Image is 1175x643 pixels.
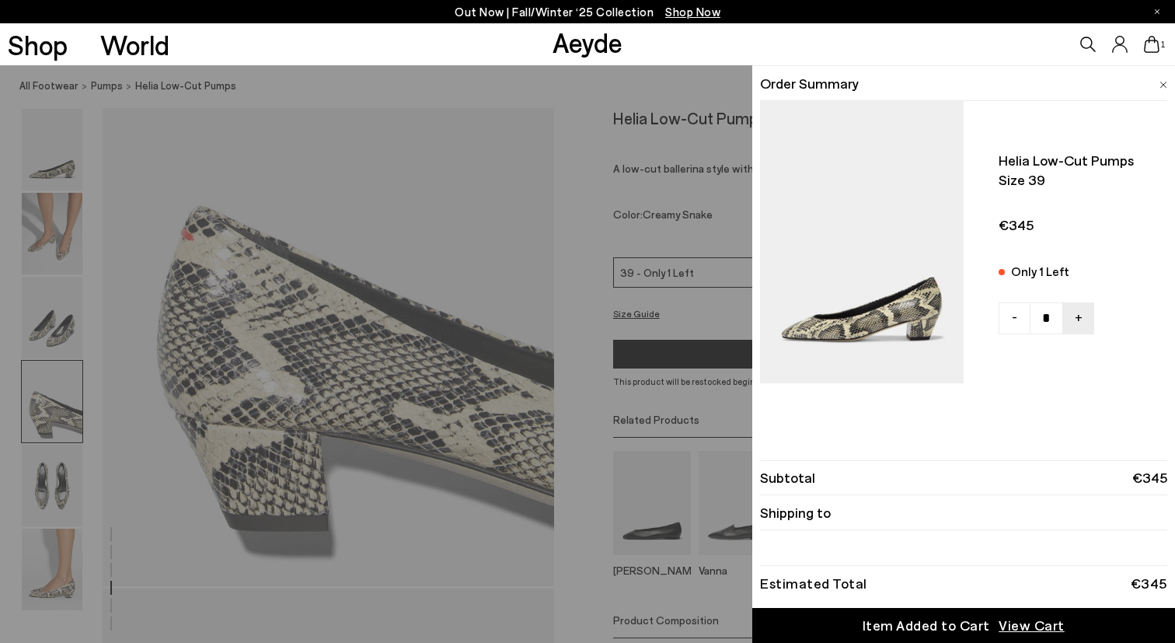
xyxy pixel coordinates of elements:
[1075,307,1083,327] span: +
[665,5,720,19] span: Navigate to /collections/new-in
[760,503,831,522] span: Shipping to
[553,26,622,58] a: Aeyde
[999,151,1159,170] span: Helia low-cut pumps
[1062,302,1094,334] a: +
[863,616,990,635] div: Item Added to Cart
[760,460,1166,495] li: Subtotal
[760,101,964,383] img: AEYDE_HELIASNAKEPRINTCALFLEATHERCREAMY_1_900x.jpg
[8,31,68,58] a: Shop
[999,616,1065,635] span: View Cart
[1131,578,1167,589] div: €345
[760,578,867,589] div: Estimated Total
[100,31,169,58] a: World
[999,170,1159,190] span: Size 39
[752,608,1175,643] a: Item Added to Cart View Cart
[999,215,1159,235] span: €345
[1144,36,1159,53] a: 1
[1011,261,1069,281] div: Only 1 Left
[1159,40,1167,49] span: 1
[1132,468,1167,487] span: €345
[1012,307,1017,327] span: -
[760,74,859,93] span: Order Summary
[455,2,720,22] p: Out Now | Fall/Winter ‘25 Collection
[999,302,1030,334] a: -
